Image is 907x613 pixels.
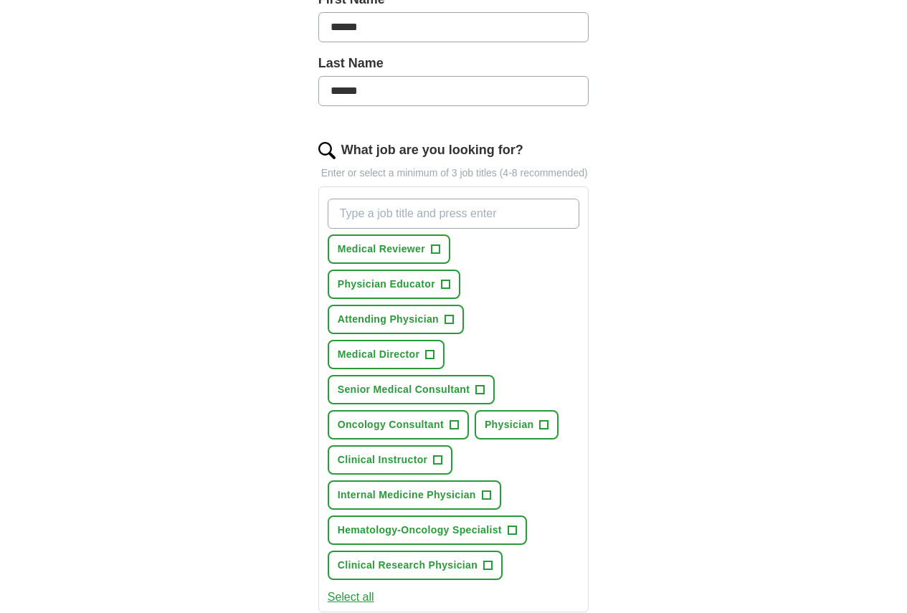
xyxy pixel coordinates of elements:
button: Hematology-Oncology Specialist [328,515,527,545]
button: Internal Medicine Physician [328,480,501,510]
img: search.png [318,142,336,159]
button: Oncology Consultant [328,410,469,439]
button: Senior Medical Consultant [328,375,495,404]
button: Clinical Instructor [328,445,453,475]
button: Clinical Research Physician [328,551,503,580]
input: Type a job title and press enter [328,199,580,229]
span: Attending Physician [338,312,439,327]
button: Attending Physician [328,305,464,334]
span: Physician [485,417,534,432]
label: Last Name [318,54,589,73]
span: Hematology-Oncology Specialist [338,523,502,538]
span: Clinical Instructor [338,452,428,467]
span: Senior Medical Consultant [338,382,470,397]
span: Physician Educator [338,277,435,292]
span: Internal Medicine Physician [338,488,476,503]
label: What job are you looking for? [341,141,523,160]
p: Enter or select a minimum of 3 job titles (4-8 recommended) [318,166,589,181]
button: Select all [328,589,374,606]
span: Oncology Consultant [338,417,444,432]
span: Medical Director [338,347,420,362]
button: Physician [475,410,559,439]
span: Clinical Research Physician [338,558,478,573]
button: Medical Reviewer [328,234,450,264]
span: Medical Reviewer [338,242,425,257]
button: Medical Director [328,340,445,369]
button: Physician Educator [328,270,460,299]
